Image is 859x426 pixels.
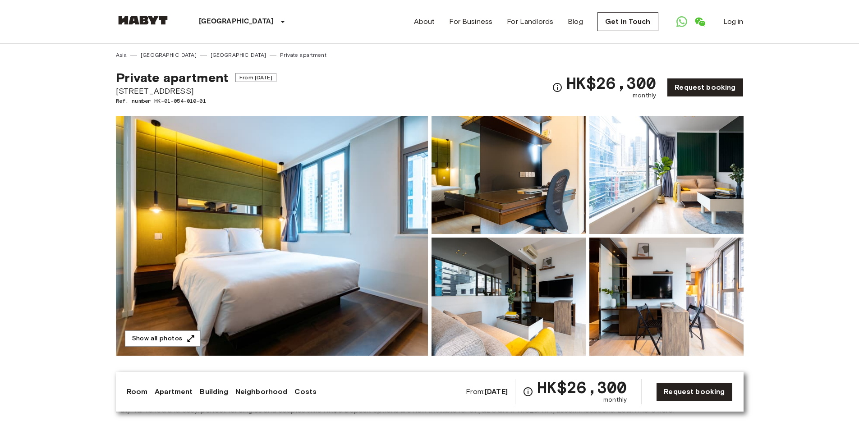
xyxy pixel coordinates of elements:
[656,382,732,401] a: Request booking
[691,13,709,31] a: Open WeChat
[294,386,317,397] a: Costs
[432,116,586,234] img: Picture of unit HK-01-054-010-01
[507,16,553,27] a: For Landlords
[280,51,326,59] a: Private apartment
[116,70,229,85] span: Private apartment
[566,75,656,91] span: HK$26,300
[116,97,276,105] span: Ref. number HK-01-054-010-01
[589,116,744,234] img: Picture of unit HK-01-054-010-01
[125,330,201,347] button: Show all photos
[552,82,563,93] svg: Check cost overview for full price breakdown. Please note that discounts apply to new joiners onl...
[116,51,127,59] a: Asia
[589,238,744,356] img: Picture of unit HK-01-054-010-01
[116,85,276,97] span: [STREET_ADDRESS]
[155,386,193,397] a: Apartment
[449,16,492,27] a: For Business
[633,91,656,100] span: monthly
[667,78,743,97] a: Request booking
[603,395,627,404] span: monthly
[116,116,428,356] img: Marketing picture of unit HK-01-054-010-01
[141,51,197,59] a: [GEOGRAPHIC_DATA]
[235,73,276,82] span: From [DATE]
[597,12,658,31] a: Get in Touch
[200,386,228,397] a: Building
[432,238,586,356] img: Picture of unit HK-01-054-010-01
[568,16,583,27] a: Blog
[199,16,274,27] p: [GEOGRAPHIC_DATA]
[116,16,170,25] img: Habyt
[211,51,266,59] a: [GEOGRAPHIC_DATA]
[127,386,148,397] a: Room
[466,387,508,397] span: From:
[673,13,691,31] a: Open WhatsApp
[414,16,435,27] a: About
[235,386,288,397] a: Neighborhood
[537,379,627,395] span: HK$26,300
[485,387,508,396] b: [DATE]
[723,16,744,27] a: Log in
[523,386,533,397] svg: Check cost overview for full price breakdown. Please note that discounts apply to new joiners onl...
